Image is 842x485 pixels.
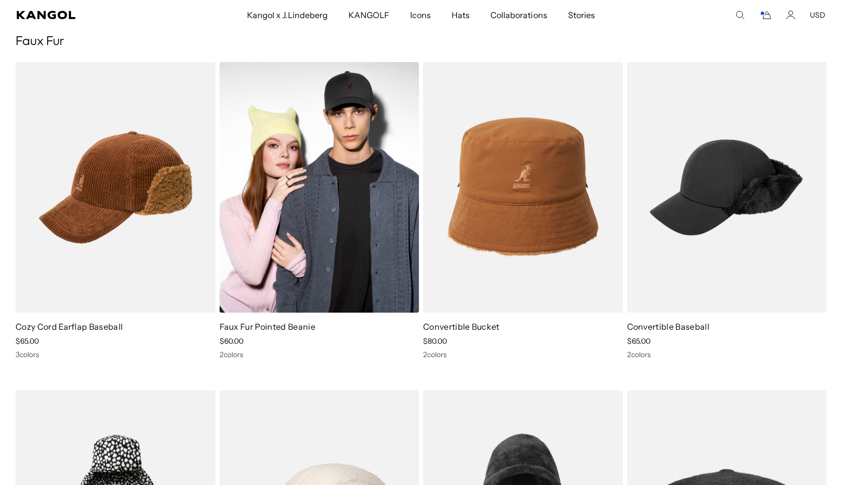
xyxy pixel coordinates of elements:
[759,10,772,20] button: Cart
[220,321,315,332] a: Faux Fur Pointed Beanie
[627,321,709,332] a: Convertible Baseball
[627,62,827,313] img: Convertible Baseball
[16,350,215,359] div: 3 colors
[220,62,419,313] img: Faux Fur Pointed Beanie
[17,11,163,19] a: Kangol
[220,350,419,359] div: 2 colors
[220,336,243,346] span: $60.00
[627,336,650,346] span: $65.00
[627,350,827,359] div: 2 colors
[423,336,447,346] span: $80.00
[16,62,215,313] img: Cozy Cord Earflap Baseball
[423,350,623,359] div: 2 colors
[735,10,745,20] summary: Search here
[786,10,795,20] a: Account
[16,336,39,346] span: $65.00
[423,321,500,332] a: Convertible Bucket
[810,10,825,20] button: USD
[423,62,623,313] img: Convertible Bucket
[16,34,826,50] h1: Faux Fur
[16,321,123,332] a: Cozy Cord Earflap Baseball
